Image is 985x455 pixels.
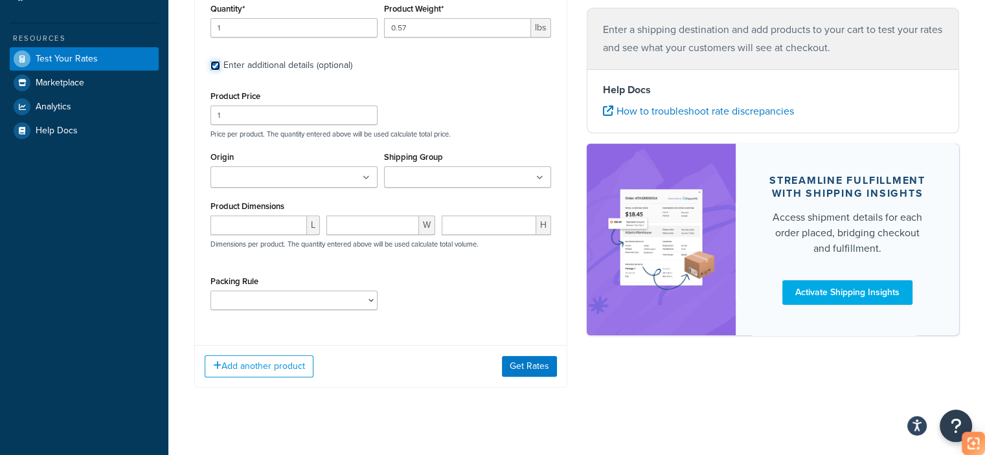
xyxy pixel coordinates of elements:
[36,54,98,65] span: Test Your Rates
[210,4,245,14] label: Quantity*
[210,18,378,38] input: 0.0
[210,276,258,286] label: Packing Rule
[767,174,928,200] div: Streamline Fulfillment with Shipping Insights
[384,18,531,38] input: 0.00
[36,78,84,89] span: Marketplace
[384,4,444,14] label: Product Weight*
[603,82,944,98] h4: Help Docs
[36,126,78,137] span: Help Docs
[603,104,794,118] a: How to troubleshoot rate discrepancies
[210,61,220,71] input: Enter additional details (optional)
[307,216,320,235] span: L
[36,102,71,113] span: Analytics
[207,129,554,139] p: Price per product. The quantity entered above will be used calculate total price.
[210,201,284,211] label: Product Dimensions
[782,280,912,305] a: Activate Shipping Insights
[210,91,260,101] label: Product Price
[10,95,159,118] a: Analytics
[205,355,313,377] button: Add another product
[10,33,159,44] div: Resources
[536,216,551,235] span: H
[210,152,234,162] label: Origin
[767,210,928,256] div: Access shipment details for each order placed, bridging checkout and fulfillment.
[10,47,159,71] a: Test Your Rates
[502,356,557,377] button: Get Rates
[10,119,159,142] a: Help Docs
[603,21,944,57] p: Enter a shipping destination and add products to your cart to test your rates and see what your c...
[384,152,443,162] label: Shipping Group
[223,56,352,74] div: Enter additional details (optional)
[10,71,159,94] a: Marketplace
[419,216,435,235] span: W
[531,18,551,38] span: lbs
[207,239,479,249] p: Dimensions per product. The quantity entered above will be used calculate total volume.
[940,410,972,442] button: Open Resource Center
[606,163,716,316] img: feature-image-si-e24932ea9b9fcd0ff835db86be1ff8d589347e8876e1638d903ea230a36726be.png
